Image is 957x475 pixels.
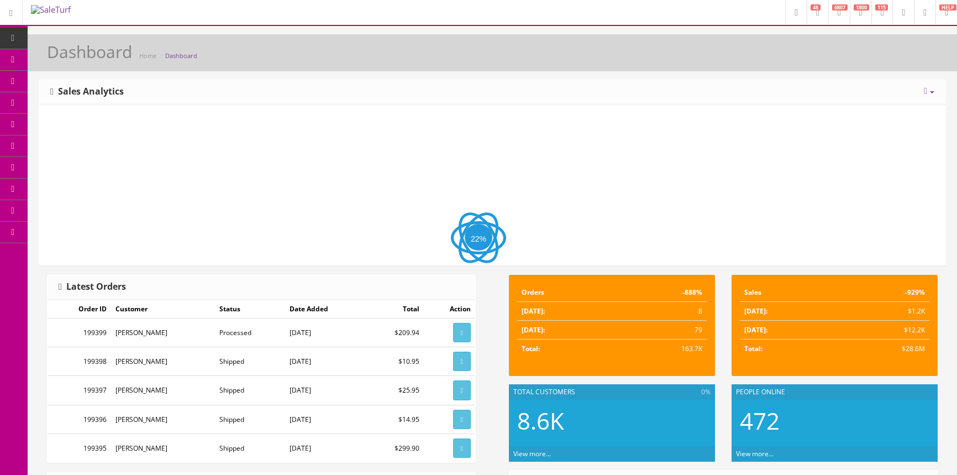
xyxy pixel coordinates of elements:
[701,387,711,397] span: 0%
[366,300,424,319] td: Total
[215,405,285,434] td: Shipped
[50,87,124,97] h3: Sales Analytics
[111,434,215,462] td: [PERSON_NAME]
[939,4,956,11] span: HELP
[48,434,111,462] td: 199395
[835,340,930,358] td: $28.6M
[517,283,613,302] td: Orders
[215,376,285,405] td: Shipped
[139,51,156,60] a: Home
[48,405,111,434] td: 199396
[215,300,285,319] td: Status
[835,321,930,340] td: $12.2K
[613,321,707,340] td: 79
[47,43,132,61] h1: Dashboard
[111,300,215,319] td: Customer
[811,4,821,11] span: 48
[285,347,366,376] td: [DATE]
[215,434,285,462] td: Shipped
[215,319,285,347] td: Processed
[740,283,835,302] td: Sales
[835,302,930,321] td: $1.2K
[285,434,366,462] td: [DATE]
[285,319,366,347] td: [DATE]
[48,347,111,376] td: 199398
[835,283,930,302] td: -929%
[31,5,97,14] img: SaleTurf
[732,384,938,400] div: People Online
[59,282,126,292] h3: Latest Orders
[513,449,551,458] a: View more...
[366,434,424,462] td: $299.90
[744,306,767,316] strong: [DATE]:
[366,347,424,376] td: $10.95
[111,376,215,405] td: [PERSON_NAME]
[854,4,869,11] span: 1800
[522,344,540,353] strong: Total:
[509,384,715,400] div: Total Customers
[48,376,111,405] td: 199397
[736,449,774,458] a: View more...
[517,408,707,434] h2: 8.6K
[875,4,888,11] span: 115
[744,344,763,353] strong: Total:
[366,376,424,405] td: $25.95
[740,408,929,434] h2: 472
[111,347,215,376] td: [PERSON_NAME]
[215,347,285,376] td: Shipped
[424,300,475,319] td: Action
[48,319,111,347] td: 199399
[111,319,215,347] td: [PERSON_NAME]
[832,4,848,11] span: 6807
[285,300,366,319] td: Date Added
[522,325,545,335] strong: [DATE]:
[744,325,767,335] strong: [DATE]:
[522,306,545,316] strong: [DATE]:
[613,302,707,321] td: 8
[111,405,215,434] td: [PERSON_NAME]
[48,300,111,319] td: Order ID
[366,405,424,434] td: $14.95
[285,405,366,434] td: [DATE]
[613,283,707,302] td: -888%
[285,376,366,405] td: [DATE]
[366,319,424,347] td: $209.94
[613,340,707,358] td: 163.7K
[165,51,197,60] a: Dashboard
